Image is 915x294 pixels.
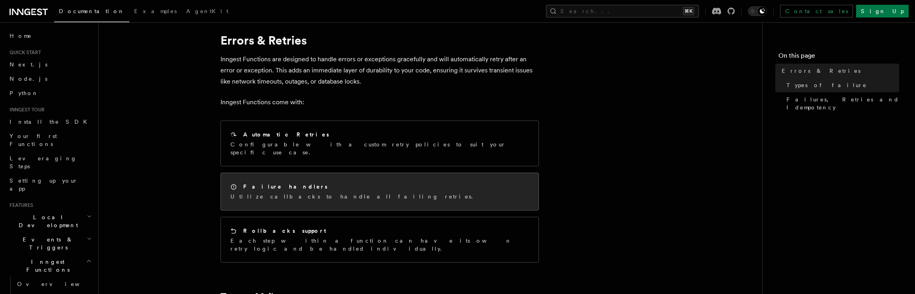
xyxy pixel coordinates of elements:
a: Sign Up [856,5,909,18]
a: Documentation [54,2,129,22]
a: Setting up your app [6,173,94,196]
button: Inngest Functions [6,255,94,277]
p: Configurable with a custom retry policies to suit your specific use case. [230,140,529,156]
span: Python [10,90,39,96]
p: Inngest Functions come with: [220,97,539,108]
span: Events & Triggers [6,236,87,251]
span: Types of failure [786,81,867,89]
span: Next.js [10,61,47,68]
span: Failures, Retries and Idempotency [786,95,899,111]
span: Local Development [6,213,87,229]
a: Home [6,29,94,43]
button: Events & Triggers [6,232,94,255]
span: Errors & Retries [782,67,860,75]
span: Install the SDK [10,119,92,125]
h2: Automatic Retries [243,130,329,138]
a: Your first Functions [6,129,94,151]
p: Each step within a function can have its own retry logic and be handled individually. [230,237,529,253]
a: Leveraging Steps [6,151,94,173]
a: Rollbacks supportEach step within a function can have its own retry logic and be handled individu... [220,217,539,263]
span: Your first Functions [10,133,57,147]
a: Failures, Retries and Idempotency [783,92,899,115]
a: Overview [14,277,94,291]
h2: Failure handlers [243,183,328,191]
button: Search...⌘K [546,5,699,18]
span: Features [6,202,33,208]
span: AgentKit [186,8,228,14]
p: Inngest Functions are designed to handle errors or exceptions gracefully and will automatically r... [220,54,539,87]
a: Types of failure [783,78,899,92]
span: Overview [17,281,99,287]
a: Node.js [6,72,94,86]
a: Python [6,86,94,100]
span: Leveraging Steps [10,155,77,169]
a: AgentKit [181,2,233,21]
a: Contact sales [780,5,853,18]
h4: On this page [778,51,899,64]
a: Failure handlersUtilize callbacks to handle all failing retries. [220,173,539,210]
span: Setting up your app [10,177,78,192]
h1: Errors & Retries [220,33,539,47]
a: Next.js [6,57,94,72]
a: Examples [129,2,181,21]
p: Utilize callbacks to handle all failing retries. [230,193,478,201]
span: Quick start [6,49,41,56]
span: Node.js [10,76,47,82]
span: Documentation [59,8,125,14]
a: Errors & Retries [778,64,899,78]
button: Local Development [6,210,94,232]
kbd: ⌘K [683,7,694,15]
span: Home [10,32,32,40]
a: Install the SDK [6,115,94,129]
h2: Rollbacks support [243,227,326,235]
a: Automatic RetriesConfigurable with a custom retry policies to suit your specific use case. [220,121,539,166]
span: Examples [134,8,177,14]
span: Inngest tour [6,107,45,113]
span: Inngest Functions [6,258,86,274]
button: Toggle dark mode [748,6,767,16]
